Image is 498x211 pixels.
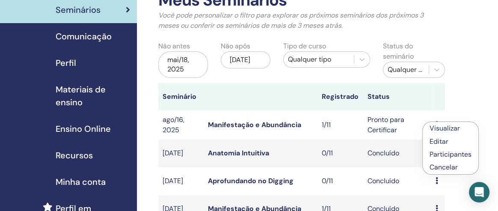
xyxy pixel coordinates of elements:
[56,56,76,69] span: Perfil
[221,41,250,51] label: Não após
[56,149,93,162] span: Recursos
[363,83,432,110] th: Status
[208,120,301,129] a: Manifestação e Abundância
[158,167,204,195] td: [DATE]
[158,51,208,78] div: mai/18, 2025
[221,51,270,68] div: [DATE]
[56,122,111,135] span: Ensino Online
[56,83,130,109] span: Materiais de ensino
[388,65,424,75] div: Qualquer status
[317,167,363,195] td: 0/11
[430,137,448,146] a: Editar
[158,140,204,167] td: [DATE]
[363,167,432,195] td: Concluído
[383,41,445,62] label: Status do seminário
[317,140,363,167] td: 0/11
[208,176,293,185] a: Aprofundando no Digging
[317,110,363,140] td: 1/11
[363,110,432,140] td: Pronto para Certificar
[288,54,350,65] div: Qualquer tipo
[158,83,204,110] th: Seminário
[56,3,101,16] span: Seminários
[430,124,460,133] a: Visualizar
[158,110,204,140] td: ago/16, 2025
[158,41,190,51] label: Não antes
[56,175,106,188] span: Minha conta
[56,30,112,43] span: Comunicação
[283,41,326,51] label: Tipo de curso
[158,10,445,31] p: Você pode personalizar o filtro para explorar os próximos seminários dos próximos 3 meses ou conf...
[208,149,269,158] a: Anatomia Intuitiva
[363,140,432,167] td: Concluído
[317,83,363,110] th: Registrado
[469,182,489,202] div: Open Intercom Messenger
[430,162,471,172] p: Cancelar
[430,150,471,159] a: Participantes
